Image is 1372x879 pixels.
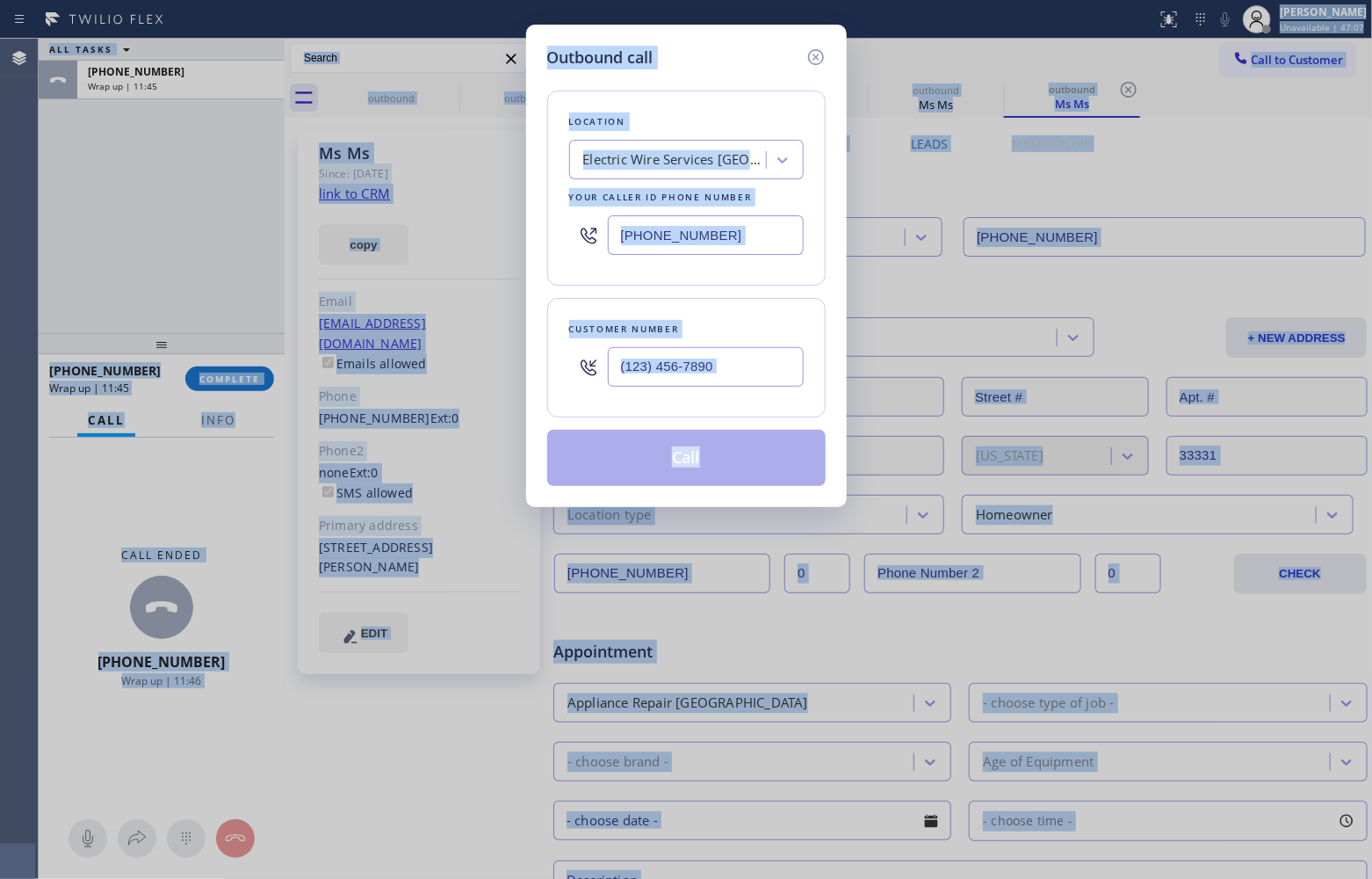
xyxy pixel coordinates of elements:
[547,430,826,486] button: Call
[569,188,804,207] div: Your caller id phone number
[547,46,654,69] h5: Outbound call
[569,320,804,338] div: Customer number
[583,150,768,171] div: Electric Wire Services [GEOGRAPHIC_DATA]
[608,347,804,387] input: (123) 456-7890
[569,113,804,131] div: Location
[608,215,804,255] input: (123) 456-7890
